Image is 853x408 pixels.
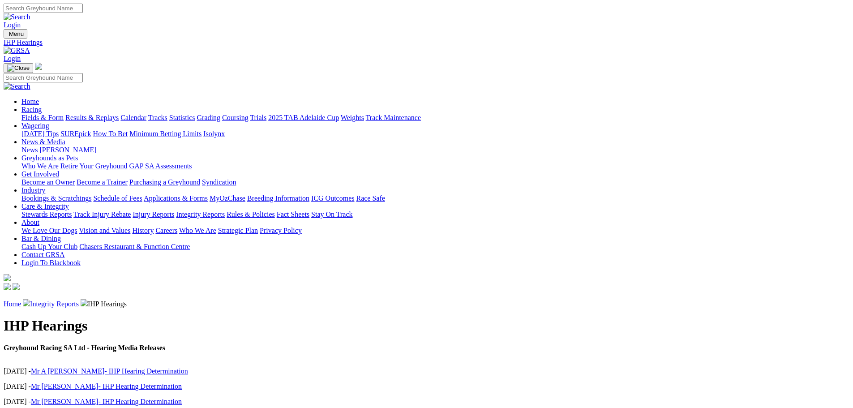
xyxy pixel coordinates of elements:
[311,210,352,218] a: Stay On Track
[176,210,225,218] a: Integrity Reports
[197,114,220,121] a: Grading
[21,178,849,186] div: Get Involved
[4,55,21,62] a: Login
[21,178,75,186] a: Become an Owner
[311,194,354,202] a: ICG Outcomes
[21,114,849,122] div: Racing
[4,283,11,290] img: facebook.svg
[21,243,77,250] a: Cash Up Your Club
[203,130,225,137] a: Isolynx
[21,170,59,178] a: Get Involved
[4,82,30,90] img: Search
[169,114,195,121] a: Statistics
[21,259,81,266] a: Login To Blackbook
[21,227,849,235] div: About
[210,194,245,202] a: MyOzChase
[81,299,88,306] img: chevron-right.svg
[31,382,182,390] a: Mr [PERSON_NAME]- IHP Hearing Determination
[13,283,20,290] img: twitter.svg
[21,194,91,202] a: Bookings & Scratchings
[21,122,49,129] a: Wagering
[4,47,30,55] img: GRSA
[21,146,38,154] a: News
[144,194,208,202] a: Applications & Forms
[366,114,421,121] a: Track Maintenance
[341,114,364,121] a: Weights
[7,64,30,72] img: Close
[132,227,154,234] a: History
[129,130,201,137] a: Minimum Betting Limits
[277,210,309,218] a: Fact Sheets
[79,243,190,250] a: Chasers Restaurant & Function Centre
[21,138,65,146] a: News & Media
[21,130,849,138] div: Wagering
[4,318,849,334] h1: IHP Hearings
[120,114,146,121] a: Calendar
[4,73,83,82] input: Search
[23,299,30,306] img: chevron-right.svg
[21,219,39,226] a: About
[21,162,59,170] a: Who We Are
[30,300,79,308] a: Integrity Reports
[21,210,849,219] div: Care & Integrity
[133,210,174,218] a: Injury Reports
[79,227,130,234] a: Vision and Values
[4,398,849,406] p: [DATE] -
[21,210,72,218] a: Stewards Reports
[4,4,83,13] input: Search
[4,274,11,281] img: logo-grsa-white.png
[129,162,192,170] a: GAP SA Assessments
[4,300,21,308] a: Home
[21,106,42,113] a: Racing
[60,162,128,170] a: Retire Your Greyhound
[4,367,849,375] p: [DATE] -
[21,235,61,242] a: Bar & Dining
[218,227,258,234] a: Strategic Plan
[21,146,849,154] div: News & Media
[4,382,849,391] p: [DATE] -
[247,194,309,202] a: Breeding Information
[21,154,78,162] a: Greyhounds as Pets
[21,194,849,202] div: Industry
[21,130,59,137] a: [DATE] Tips
[4,21,21,29] a: Login
[93,194,142,202] a: Schedule of Fees
[260,227,302,234] a: Privacy Policy
[4,13,30,21] img: Search
[21,202,69,210] a: Care & Integrity
[227,210,275,218] a: Rules & Policies
[31,398,182,405] a: Mr [PERSON_NAME]- IHP Hearing Determination
[202,178,236,186] a: Syndication
[77,178,128,186] a: Become a Trainer
[31,367,188,375] a: Mr A [PERSON_NAME]- IHP Hearing Determination
[21,251,64,258] a: Contact GRSA
[21,114,64,121] a: Fields & Form
[60,130,91,137] a: SUREpick
[222,114,249,121] a: Coursing
[21,162,849,170] div: Greyhounds as Pets
[21,186,45,194] a: Industry
[4,63,33,73] button: Toggle navigation
[148,114,167,121] a: Tracks
[356,194,385,202] a: Race Safe
[21,98,39,105] a: Home
[93,130,128,137] a: How To Bet
[155,227,177,234] a: Careers
[268,114,339,121] a: 2025 TAB Adelaide Cup
[250,114,266,121] a: Trials
[65,114,119,121] a: Results & Replays
[4,29,27,39] button: Toggle navigation
[21,243,849,251] div: Bar & Dining
[4,39,849,47] a: IHP Hearings
[129,178,200,186] a: Purchasing a Greyhound
[39,146,96,154] a: [PERSON_NAME]
[21,227,77,234] a: We Love Our Dogs
[9,30,24,37] span: Menu
[73,210,131,218] a: Track Injury Rebate
[4,299,849,308] p: IHP Hearings
[4,344,165,352] strong: Greyhound Racing SA Ltd - Hearing Media Releases
[35,63,42,70] img: logo-grsa-white.png
[179,227,216,234] a: Who We Are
